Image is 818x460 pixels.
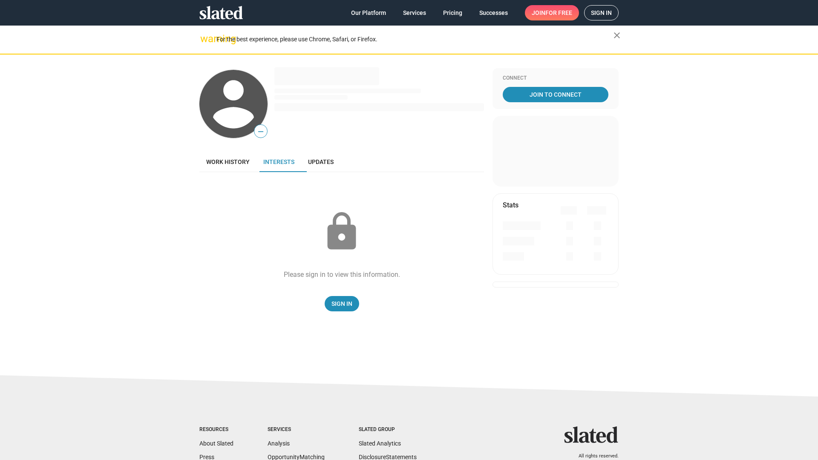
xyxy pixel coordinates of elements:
[268,440,290,447] a: Analysis
[545,5,572,20] span: for free
[325,296,359,311] a: Sign In
[216,34,613,45] div: For the best experience, please use Chrome, Safari, or Firefox.
[436,5,469,20] a: Pricing
[320,210,363,253] mat-icon: lock
[268,426,325,433] div: Services
[359,426,417,433] div: Slated Group
[503,201,518,210] mat-card-title: Stats
[254,126,267,137] span: —
[503,87,608,102] a: Join To Connect
[396,5,433,20] a: Services
[199,426,233,433] div: Resources
[301,152,340,172] a: Updates
[359,440,401,447] a: Slated Analytics
[532,5,572,20] span: Join
[263,158,294,165] span: Interests
[331,296,352,311] span: Sign In
[308,158,334,165] span: Updates
[525,5,579,20] a: Joinfor free
[591,6,612,20] span: Sign in
[443,5,462,20] span: Pricing
[200,34,210,44] mat-icon: warning
[256,152,301,172] a: Interests
[351,5,386,20] span: Our Platform
[479,5,508,20] span: Successes
[504,87,607,102] span: Join To Connect
[206,158,250,165] span: Work history
[612,30,622,40] mat-icon: close
[199,152,256,172] a: Work history
[199,440,233,447] a: About Slated
[284,270,400,279] div: Please sign in to view this information.
[584,5,619,20] a: Sign in
[344,5,393,20] a: Our Platform
[403,5,426,20] span: Services
[503,75,608,82] div: Connect
[472,5,515,20] a: Successes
